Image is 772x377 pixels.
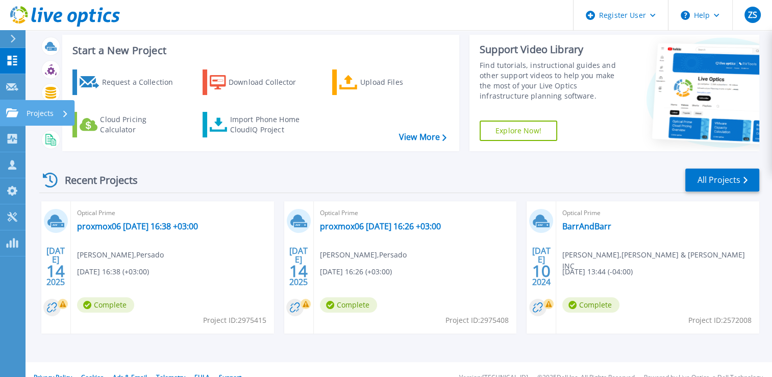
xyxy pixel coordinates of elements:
div: Support Video Library [480,43,625,56]
a: proxmox06 [DATE] 16:26 +03:00 [320,221,441,231]
span: [DATE] 16:26 (+03:00) [320,266,392,277]
div: [DATE] 2024 [532,248,551,285]
a: Cloud Pricing Calculator [72,112,186,137]
a: View More [399,132,446,142]
div: Recent Projects [39,168,152,193]
a: Explore Now! [480,121,557,141]
span: [DATE] 16:38 (+03:00) [77,266,149,277]
a: Request a Collection [72,69,186,95]
a: BarrAndBarr [562,221,611,231]
p: Projects [27,100,54,127]
h3: Start a New Project [72,45,446,56]
div: [DATE] 2025 [46,248,65,285]
span: Project ID: 2572008 [688,315,752,326]
span: 10 [532,267,551,275]
div: Cloud Pricing Calculator [100,114,182,135]
div: Upload Files [360,72,442,92]
span: Project ID: 2975415 [203,315,266,326]
div: Import Phone Home CloudIQ Project [230,114,309,135]
span: Optical Prime [320,207,511,219]
div: Find tutorials, instructional guides and other support videos to help you make the most of your L... [480,60,625,101]
span: [PERSON_NAME] , Persado [320,249,407,261]
span: Optical Prime [77,207,268,219]
span: Project ID: 2975408 [445,315,509,326]
a: All Projects [685,169,759,192]
div: [DATE] 2025 [289,248,308,285]
span: 14 [46,267,65,275]
div: Download Collector [229,72,310,92]
span: 14 [289,267,308,275]
span: Complete [562,297,619,313]
a: Upload Files [332,69,446,95]
span: Optical Prime [562,207,753,219]
span: [PERSON_NAME] , Persado [77,249,164,261]
span: ZS [748,11,757,19]
div: Request a Collection [102,72,183,92]
span: [PERSON_NAME] , [PERSON_NAME] & [PERSON_NAME] INC [562,249,759,272]
span: [DATE] 13:44 (-04:00) [562,266,633,277]
span: Complete [320,297,377,313]
a: proxmox06 [DATE] 16:38 +03:00 [77,221,198,231]
a: Download Collector [203,69,316,95]
span: Complete [77,297,134,313]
